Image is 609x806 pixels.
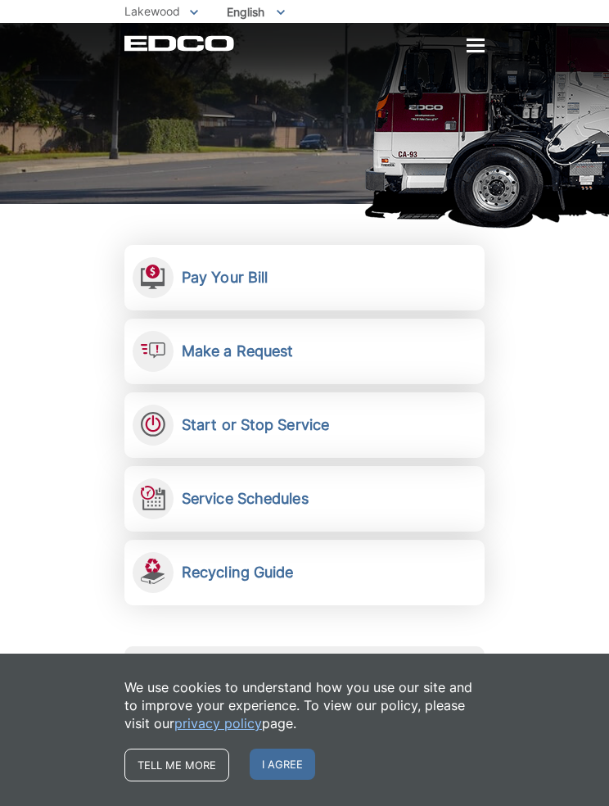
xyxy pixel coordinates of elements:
[124,678,485,732] p: We use cookies to understand how you use our site and to improve your experience. To view our pol...
[182,342,293,360] h2: Make a Request
[250,749,315,780] span: I agree
[124,466,485,532] a: Service Schedules
[182,490,309,508] h2: Service Schedules
[124,245,485,310] a: Pay Your Bill
[174,714,262,732] a: privacy policy
[124,35,234,52] a: EDCD logo. Return to the homepage.
[182,564,294,582] h2: Recycling Guide
[182,269,268,287] h2: Pay Your Bill
[124,749,229,781] a: Tell me more
[124,319,485,384] a: Make a Request
[182,416,329,434] h2: Start or Stop Service
[124,4,180,18] span: Lakewood
[124,540,485,605] a: Recycling Guide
